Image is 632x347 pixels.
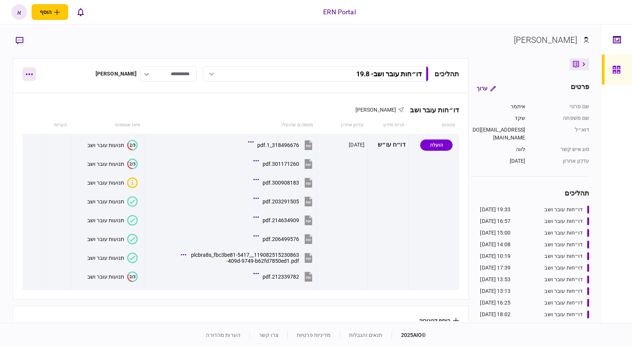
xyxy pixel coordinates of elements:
[129,142,135,147] text: 2/3
[533,145,589,153] div: סוג איש קשר
[263,217,299,223] div: 214634909.pdf
[480,276,510,283] div: 13:53 [DATE]
[206,332,240,338] a: הערות מהדורה
[87,180,124,186] div: תנועות עובר ושב
[480,217,510,225] div: 16:57 [DATE]
[144,117,317,134] th: מסמכים שהועלו
[71,117,144,134] th: סיווג אוטומטי
[544,229,583,237] div: דו״חות עובר ושב
[263,180,299,186] div: 300908183.pdf
[404,106,459,114] div: דו״חות עובר ושב
[11,4,27,20] button: א
[255,174,314,191] button: 300908183.pdf
[480,287,510,295] div: 13:13 [DATE]
[32,4,68,20] button: פתח תפריט להוספת לקוח
[544,241,583,249] div: דו״חות עובר ושב
[96,70,137,78] div: [PERSON_NAME]
[480,241,589,249] a: דו״חות עובר ושב14:08 [DATE]
[471,145,525,153] div: לווה
[87,140,138,150] button: 2/3תנועות עובר ושב
[480,206,589,214] a: דו״חות עובר ושב19:33 [DATE]
[87,274,124,280] div: תנועות עובר ושב
[87,196,138,207] button: תנועות עובר ושב
[544,217,583,225] div: דו״חות עובר ושב
[263,236,299,242] div: 206499576.pdf
[480,276,589,283] a: דו״חות עובר ושב13:53 [DATE]
[263,199,299,205] div: 203291505.pdf
[349,332,383,338] a: תנאים והגבלות
[408,117,459,134] th: סטטוס
[182,249,314,266] button: 119082515230863__plcbra8s_fbc3be81-5417-409d-9749-b62fd7850ed1.pdf
[87,255,124,261] div: תנועות עובר ושב
[533,126,589,142] div: דוא״ל
[73,4,88,20] button: פתח רשימת התראות
[356,70,422,78] div: דו״חות עובר ושב - 19.8
[250,136,314,153] button: 318496676_1.pdf
[480,217,589,225] a: דו״חות עובר ושב16:57 [DATE]
[480,252,510,260] div: 10:19 [DATE]
[544,206,583,214] div: דו״חות עובר ושב
[544,264,583,272] div: דו״חות עובר ושב
[471,114,525,122] div: שקד
[255,230,314,247] button: 206499576.pdf
[480,287,589,295] a: דו״חות עובר ושב13:13 [DATE]
[471,126,525,142] div: [EMAIL_ADDRESS][DOMAIN_NAME]
[87,142,124,148] div: תנועות עובר ושב
[480,264,589,272] a: דו״חות עובר ושב17:39 [DATE]
[480,299,510,307] div: 16:25 [DATE]
[87,161,124,167] div: תנועות עובר ושב
[533,157,589,165] div: עדכון אחרון
[533,103,589,111] div: שם פרטי
[255,193,314,210] button: 203291505.pdf
[255,212,314,229] button: 214634909.pdf
[480,229,589,237] a: דו״חות עובר ושב15:00 [DATE]
[419,318,459,324] button: הוסף קטגוריה
[317,117,368,134] th: עדכון אחרון
[480,264,510,272] div: 17:39 [DATE]
[87,271,138,282] button: 2/3תנועות עובר ושב
[480,311,589,318] a: דו״חות עובר ושב18:02 [DATE]
[87,253,138,263] button: תנועות עובר ושב
[420,139,453,151] div: הועלה
[87,177,138,188] button: איכות לא מספקתתנועות עובר ושב
[544,287,583,295] div: דו״חות עובר ושב
[571,82,589,95] div: פרטים
[471,103,525,111] div: איתמר
[434,69,459,79] div: תהליכים
[46,117,71,134] th: הערות
[87,159,138,169] button: 2/3תנועות עובר ושב
[480,311,510,318] div: 18:02 [DATE]
[87,199,124,205] div: תנועות עובר ושב
[87,234,138,244] button: תנועות עובר ושב
[514,34,577,46] div: [PERSON_NAME]
[471,157,525,165] div: [DATE]
[480,229,510,237] div: 15:00 [DATE]
[263,274,299,280] div: 212339782.pdf
[257,142,299,148] div: 318496676_1.pdf
[544,311,583,318] div: דו״חות עובר ושב
[129,274,135,279] text: 2/3
[263,161,299,167] div: 301171260.pdf
[129,161,135,166] text: 2/3
[471,82,502,95] button: ערוך
[127,177,138,188] div: איכות לא מספקת
[297,332,331,338] a: מדיניות פרטיות
[87,215,138,226] button: תנועות עובר ושב
[349,141,365,148] div: [DATE]
[392,331,426,339] div: © 2025 AIO
[370,136,405,153] div: דו״ח עו״ש
[87,217,124,223] div: תנועות עובר ושב
[368,117,408,134] th: פריט מידע
[190,252,299,264] div: 119082515230863__plcbra8s_fbc3be81-5417-409d-9749-b62fd7850ed1.pdf
[544,252,583,260] div: דו״חות עובר ושב
[480,206,510,214] div: 19:33 [DATE]
[480,252,589,260] a: דו״חות עובר ושב10:19 [DATE]
[255,268,314,285] button: 212339782.pdf
[355,107,397,113] span: [PERSON_NAME]
[544,299,583,307] div: דו״חות עובר ושב
[533,114,589,122] div: שם משפחה
[544,276,583,283] div: דו״חות עובר ושב
[203,66,428,82] button: דו״חות עובר ושב- 19.8
[480,241,510,249] div: 14:08 [DATE]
